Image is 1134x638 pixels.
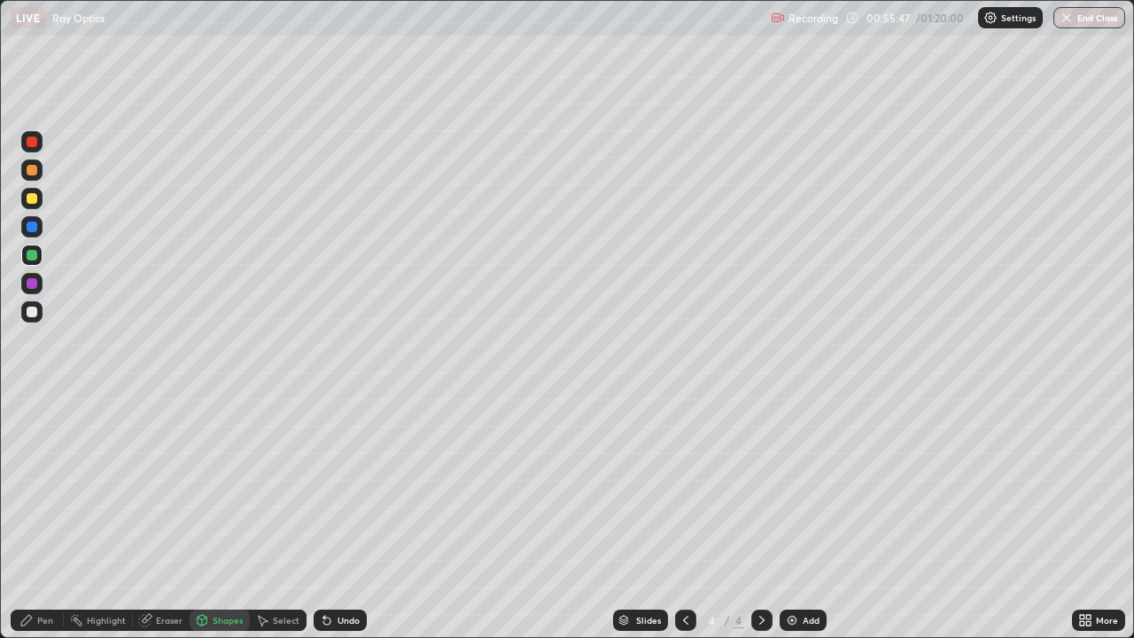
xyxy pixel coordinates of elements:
div: Slides [636,616,661,625]
p: Settings [1001,13,1036,22]
div: More [1096,616,1118,625]
div: Highlight [87,616,126,625]
div: Shapes [213,616,243,625]
div: / [725,615,730,626]
p: Recording [788,12,838,25]
img: end-class-cross [1060,11,1074,25]
div: Pen [37,616,53,625]
div: 4 [703,615,721,626]
div: Add [803,616,819,625]
p: Ray Optics [52,11,105,25]
p: LIVE [16,11,40,25]
button: End Class [1053,7,1125,28]
img: class-settings-icons [983,11,998,25]
img: add-slide-button [785,613,799,627]
div: 4 [734,612,744,628]
div: Eraser [156,616,183,625]
img: recording.375f2c34.svg [771,11,785,25]
div: Undo [338,616,360,625]
div: Select [273,616,299,625]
